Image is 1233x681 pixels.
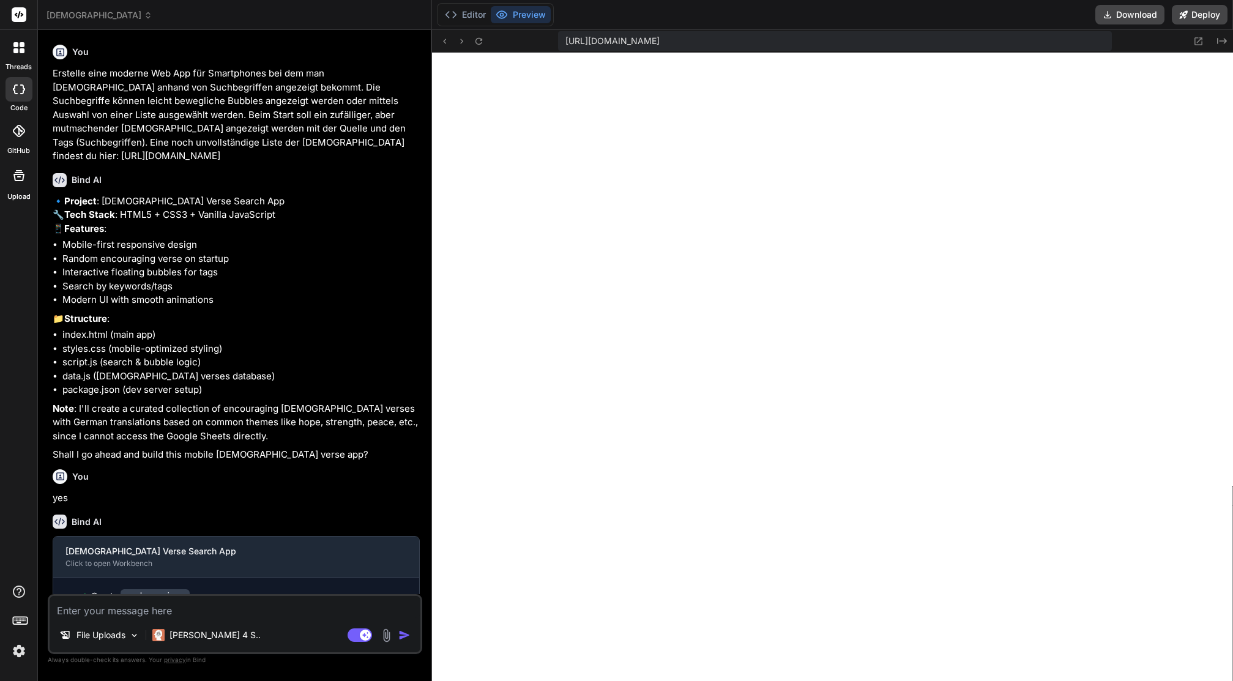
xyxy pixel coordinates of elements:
[6,62,32,72] label: threads
[164,656,186,663] span: privacy
[9,641,29,661] img: settings
[432,53,1233,681] iframe: Preview
[10,103,28,113] label: code
[62,280,420,294] li: Search by keywords/tags
[152,629,165,641] img: Claude 4 Sonnet
[64,223,104,234] strong: Features
[129,630,140,641] img: Pick Models
[65,545,387,557] div: [DEMOGRAPHIC_DATA] Verse Search App
[121,589,190,604] code: package.json
[7,192,31,202] label: Upload
[72,471,89,483] h6: You
[62,293,420,307] li: Modern UI with smooth animations
[440,6,491,23] button: Editor
[72,516,102,528] h6: Bind AI
[53,67,420,163] p: Erstelle eine moderne Web App für Smartphones bei dem man [DEMOGRAPHIC_DATA] anhand von Suchbegri...
[53,491,420,505] p: yes
[62,328,420,342] li: index.html (main app)
[62,342,420,356] li: styles.css (mobile-optimized styling)
[1095,5,1164,24] button: Download
[565,35,660,47] span: [URL][DOMAIN_NAME]
[53,402,420,444] p: : I'll create a curated collection of encouraging [DEMOGRAPHIC_DATA] verses with German translati...
[62,370,420,384] li: data.js ([DEMOGRAPHIC_DATA] verses database)
[64,195,97,207] strong: Project
[62,252,420,266] li: Random encouraging verse on startup
[76,629,125,641] p: File Uploads
[48,654,422,666] p: Always double-check its answers. Your in Bind
[72,174,102,186] h6: Bind AI
[47,9,152,21] span: [DEMOGRAPHIC_DATA]
[53,537,400,577] button: [DEMOGRAPHIC_DATA] Verse Search AppClick to open Workbench
[72,46,89,58] h6: You
[398,629,411,641] img: icon
[62,266,420,280] li: Interactive floating bubbles for tags
[64,209,115,220] strong: Tech Stack
[62,383,420,397] li: package.json (dev server setup)
[169,629,261,641] p: [PERSON_NAME] 4 S..
[91,590,190,603] div: Create
[379,628,393,642] img: attachment
[65,559,387,568] div: Click to open Workbench
[64,313,107,324] strong: Structure
[53,195,420,236] p: 🔹 : [DEMOGRAPHIC_DATA] Verse Search App 🔧 : HTML5 + CSS3 + Vanilla JavaScript 📱 :
[1172,5,1227,24] button: Deploy
[7,146,30,156] label: GitHub
[53,403,74,414] strong: Note
[53,312,420,326] p: 📁 :
[53,448,420,462] p: Shall I go ahead and build this mobile [DEMOGRAPHIC_DATA] verse app?
[62,238,420,252] li: Mobile-first responsive design
[491,6,551,23] button: Preview
[62,355,420,370] li: script.js (search & bubble logic)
